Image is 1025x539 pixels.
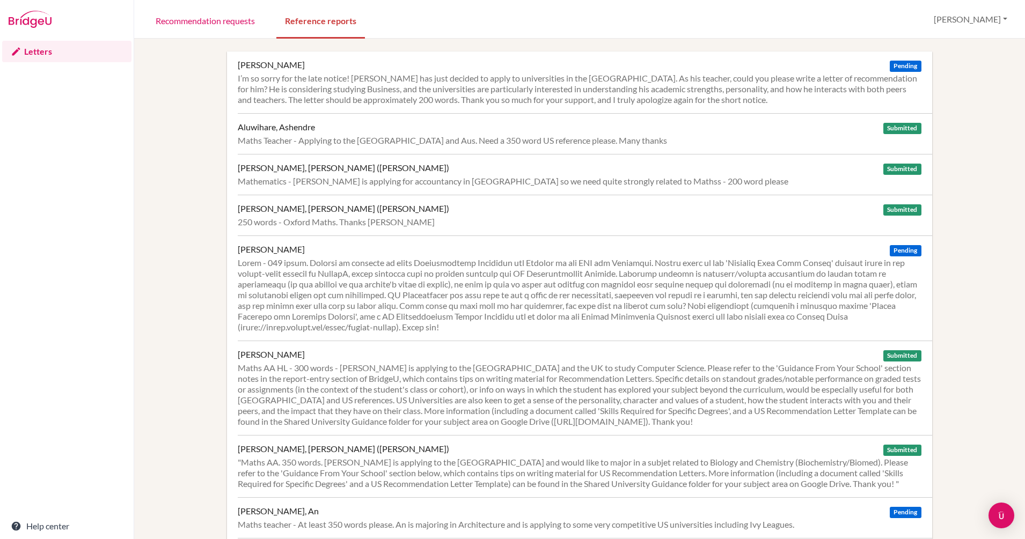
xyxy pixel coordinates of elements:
div: [PERSON_NAME], An [238,506,319,516]
div: "Maths AA. 350 words. [PERSON_NAME] is applying to the [GEOGRAPHIC_DATA] and would like to major ... [238,457,921,489]
div: Maths teacher - At least 350 words please. An is majoring in Architecture and is applying to some... [238,519,921,530]
a: [PERSON_NAME], An Pending Maths teacher - At least 350 words please. An is majoring in Architectu... [238,497,932,538]
img: Bridge-U [9,11,52,28]
div: I’m so sorry for the late notice! [PERSON_NAME] has just decided to apply to universities in the ... [238,73,921,105]
span: Submitted [883,164,921,175]
div: [PERSON_NAME], [PERSON_NAME] ([PERSON_NAME]) [238,163,449,173]
a: Reference reports [276,2,365,39]
a: [PERSON_NAME], [PERSON_NAME] ([PERSON_NAME]) Submitted Mathematics - [PERSON_NAME] is applying fo... [238,154,932,195]
a: Letters [2,41,131,62]
div: 250 words - Oxford Maths. Thanks [PERSON_NAME] [238,217,921,227]
span: Submitted [883,204,921,216]
div: Open Intercom Messenger [989,503,1014,528]
a: [PERSON_NAME], [PERSON_NAME] ([PERSON_NAME]) Submitted 250 words - Oxford Maths. Thanks [PERSON_N... [238,195,932,235]
div: [PERSON_NAME], [PERSON_NAME] ([PERSON_NAME]) [238,444,449,454]
div: Aluwihare, Ashendre [238,122,315,132]
a: [PERSON_NAME] Pending I’m so sorry for the late notice! [PERSON_NAME] has just decided to apply t... [238,51,932,113]
a: Aluwihare, Ashendre Submitted Maths Teacher - Applying to the [GEOGRAPHIC_DATA] and Aus. Need a 3... [238,113,932,154]
div: Maths AA HL - 300 words - [PERSON_NAME] is applying to the [GEOGRAPHIC_DATA] and the UK to study ... [238,363,921,427]
span: Submitted [883,350,921,361]
a: [PERSON_NAME] Submitted Maths AA HL - 300 words - [PERSON_NAME] is applying to the [GEOGRAPHIC_DA... [238,341,932,435]
span: Pending [890,507,921,518]
a: [PERSON_NAME] Pending Lorem - 049 ipsum. Dolorsi am consecte ad elits Doeiusmodtemp Incididun utl... [238,235,932,341]
button: [PERSON_NAME] [929,9,1012,29]
span: Pending [890,245,921,256]
div: [PERSON_NAME] [238,60,305,70]
span: Pending [890,61,921,72]
div: [PERSON_NAME] [238,349,305,360]
div: [PERSON_NAME] [238,244,305,255]
span: Submitted [883,123,921,134]
div: [PERSON_NAME], [PERSON_NAME] ([PERSON_NAME]) [238,203,449,214]
span: Submitted [883,445,921,456]
div: Maths Teacher - Applying to the [GEOGRAPHIC_DATA] and Aus. Need a 350 word US reference please. M... [238,135,921,146]
a: Recommendation requests [147,2,263,39]
a: [PERSON_NAME], [PERSON_NAME] ([PERSON_NAME]) Submitted "Maths AA. 350 words. [PERSON_NAME] is app... [238,435,932,497]
div: Lorem - 049 ipsum. Dolorsi am consecte ad elits Doeiusmodtemp Incididun utl Etdolor ma ali ENI ad... [238,257,921,333]
a: Help center [2,515,131,537]
div: Mathematics - [PERSON_NAME] is applying for accountancy in [GEOGRAPHIC_DATA] so we need quite str... [238,176,921,187]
